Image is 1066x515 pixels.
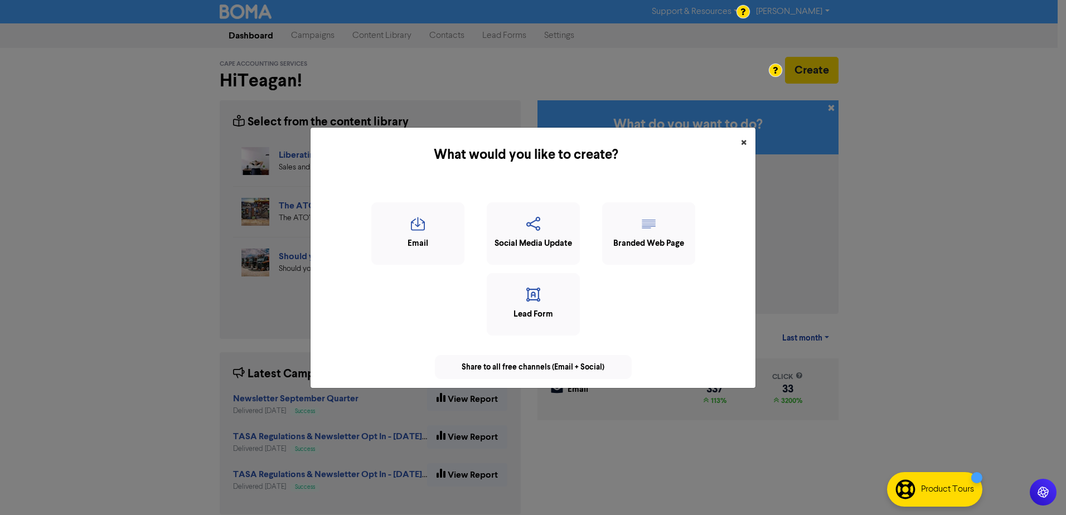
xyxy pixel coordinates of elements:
div: Branded Web Page [608,237,689,250]
span: × [741,135,747,152]
button: Close [732,128,755,159]
div: Email [377,237,458,250]
h5: What would you like to create? [319,145,732,165]
div: Social Media Update [493,237,574,250]
div: Lead Form [493,308,574,321]
iframe: Chat Widget [1010,461,1066,515]
div: Share to all free channels (Email + Social) [435,355,632,379]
